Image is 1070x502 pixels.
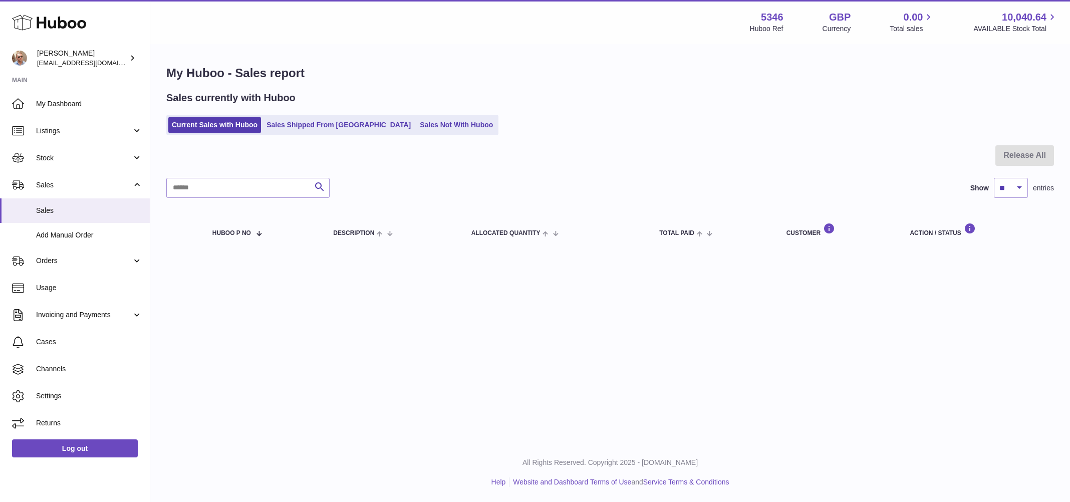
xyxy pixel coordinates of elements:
[471,230,541,236] span: ALLOCATED Quantity
[761,11,783,24] strong: 5346
[166,65,1054,81] h1: My Huboo - Sales report
[36,230,142,240] span: Add Manual Order
[37,49,127,68] div: [PERSON_NAME]
[168,117,261,133] a: Current Sales with Huboo
[36,256,132,266] span: Orders
[12,439,138,457] a: Log out
[36,206,142,215] span: Sales
[158,458,1062,467] p: All Rights Reserved. Copyright 2025 - [DOMAIN_NAME]
[970,183,989,193] label: Show
[659,230,694,236] span: Total paid
[212,230,251,236] span: Huboo P no
[1002,11,1046,24] span: 10,040.64
[36,364,142,374] span: Channels
[36,126,132,136] span: Listings
[166,91,296,105] h2: Sales currently with Huboo
[973,11,1058,34] a: 10,040.64 AVAILABLE Stock Total
[750,24,783,34] div: Huboo Ref
[263,117,414,133] a: Sales Shipped From [GEOGRAPHIC_DATA]
[37,59,147,67] span: [EMAIL_ADDRESS][DOMAIN_NAME]
[333,230,374,236] span: Description
[643,478,729,486] a: Service Terms & Conditions
[36,153,132,163] span: Stock
[910,223,1044,236] div: Action / Status
[416,117,496,133] a: Sales Not With Huboo
[36,391,142,401] span: Settings
[509,477,729,487] li: and
[890,24,934,34] span: Total sales
[890,11,934,34] a: 0.00 Total sales
[36,99,142,109] span: My Dashboard
[904,11,923,24] span: 0.00
[12,51,27,66] img: support@radoneltd.co.uk
[491,478,506,486] a: Help
[36,283,142,293] span: Usage
[973,24,1058,34] span: AVAILABLE Stock Total
[823,24,851,34] div: Currency
[36,418,142,428] span: Returns
[1033,183,1054,193] span: entries
[829,11,851,24] strong: GBP
[36,180,132,190] span: Sales
[36,337,142,347] span: Cases
[786,223,890,236] div: Customer
[36,310,132,320] span: Invoicing and Payments
[513,478,631,486] a: Website and Dashboard Terms of Use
